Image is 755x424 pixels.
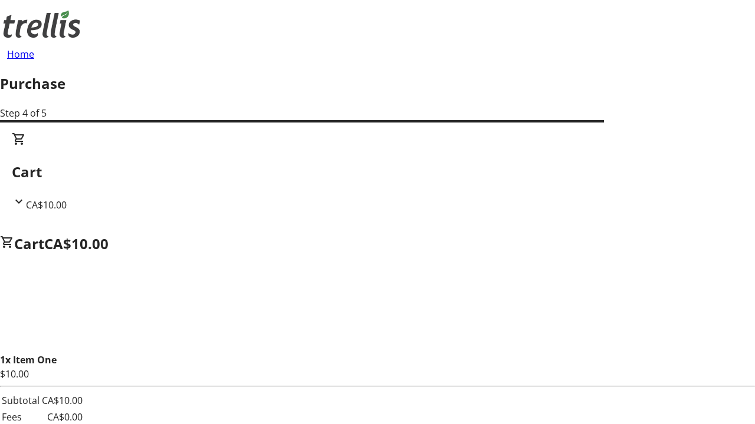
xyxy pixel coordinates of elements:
td: Subtotal [1,393,40,408]
span: CA$10.00 [44,234,109,253]
span: CA$10.00 [26,198,67,211]
div: CartCA$10.00 [12,132,743,212]
span: Cart [14,234,44,253]
td: CA$10.00 [41,393,83,408]
h2: Cart [12,161,743,183]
